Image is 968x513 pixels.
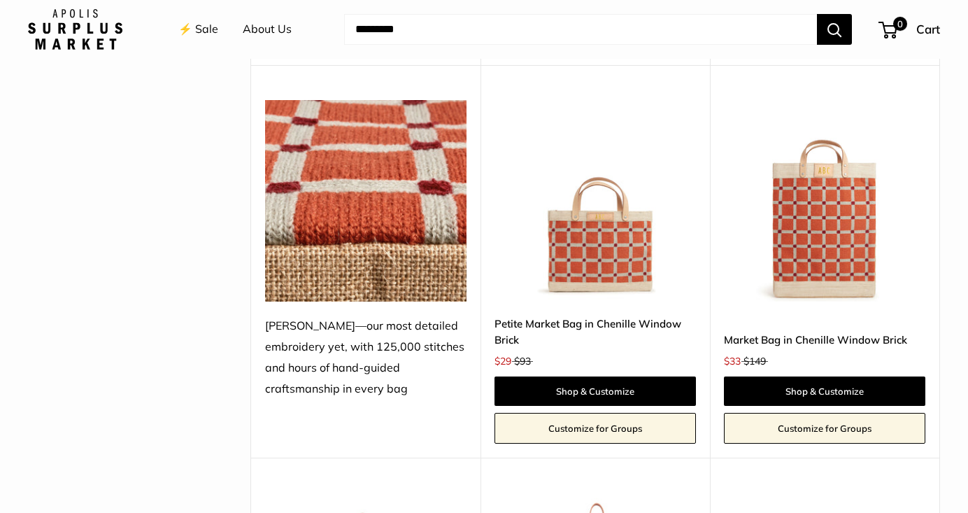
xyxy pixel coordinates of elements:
img: Chenille—our most detailed embroidery yet, with 125,000 stitches and hours of hand-guided craftsm... [265,100,467,302]
a: Shop & Customize [724,377,925,406]
a: Shop & Customize [494,377,696,406]
img: Market Bag in Chenille Window Brick [724,100,925,302]
a: Petite Market Bag in Chenille Window Brick [494,316,696,349]
span: $33 [724,355,741,367]
button: Search [817,14,852,45]
span: 0 [893,17,907,31]
a: Market Bag in Chenille Window Brick [724,332,925,348]
span: $149 [743,355,766,367]
img: Petite Market Bag in Chenille Window Brick [494,100,696,302]
div: [PERSON_NAME]—our most detailed embroidery yet, with 125,000 stitches and hours of hand-guided cr... [265,316,467,400]
a: Market Bag in Chenille Window BrickMarket Bag in Chenille Window Brick [724,100,925,302]
img: Apolis: Surplus Market [28,9,122,50]
a: 0 Cart [880,18,940,41]
input: Search... [344,14,817,45]
span: Cart [916,22,940,36]
a: Customize for Groups [494,413,696,444]
span: $93 [514,355,531,367]
a: Petite Market Bag in Chenille Window BrickPetite Market Bag in Chenille Window Brick [494,100,696,302]
span: $29 [494,355,511,367]
a: About Us [243,19,292,40]
a: ⚡️ Sale [178,19,218,40]
a: Customize for Groups [724,413,925,444]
